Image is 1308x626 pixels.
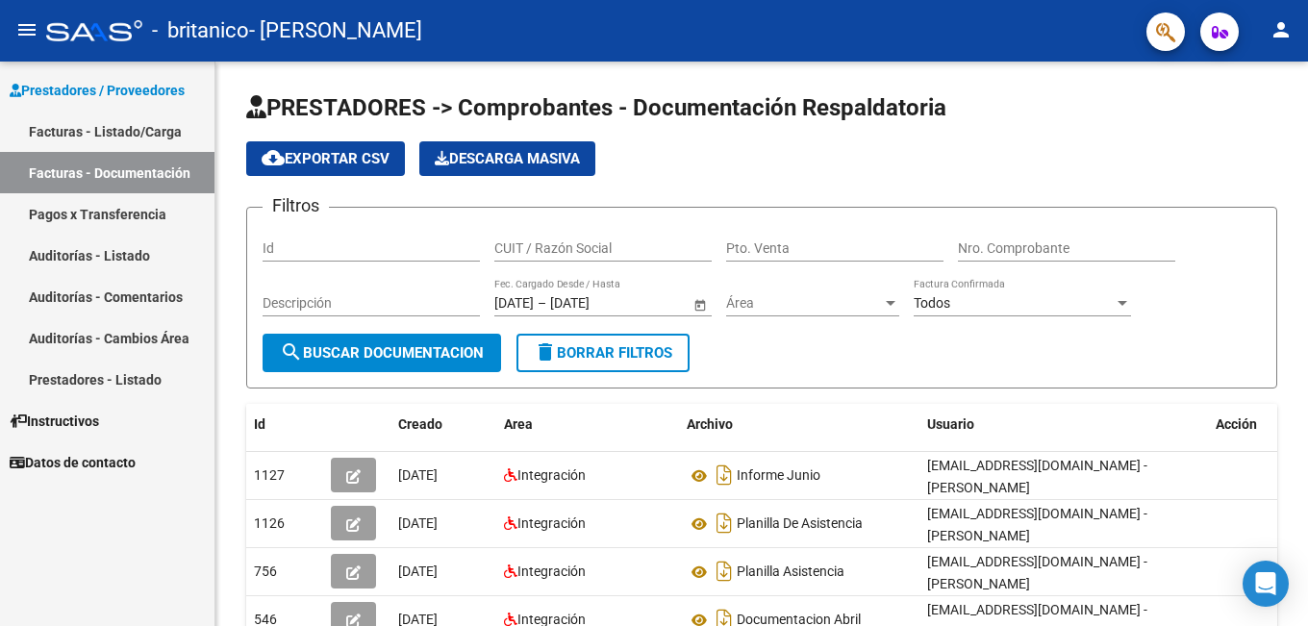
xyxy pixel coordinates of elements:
span: Acción [1216,416,1257,432]
span: Creado [398,416,442,432]
mat-icon: search [280,340,303,363]
input: End date [550,295,644,312]
span: - [PERSON_NAME] [249,10,422,52]
i: Descargar documento [712,508,737,538]
span: Área [726,295,882,312]
div: Open Intercom Messenger [1243,561,1289,607]
span: [DATE] [398,515,438,531]
mat-icon: delete [534,340,557,363]
span: PRESTADORES -> Comprobantes - Documentación Respaldatoria [246,94,946,121]
span: Id [254,416,265,432]
span: Borrar Filtros [534,344,672,362]
datatable-header-cell: Area [496,404,679,445]
button: Exportar CSV [246,141,405,176]
span: 756 [254,563,277,579]
span: Informe Junio [737,468,820,484]
span: – [538,295,546,312]
button: Borrar Filtros [516,334,690,372]
mat-icon: menu [15,18,38,41]
mat-icon: person [1270,18,1293,41]
span: Planilla Asistencia [737,564,844,580]
span: Todos [914,295,950,311]
span: Prestadores / Proveedores [10,80,185,101]
datatable-header-cell: Creado [390,404,496,445]
button: Buscar Documentacion [263,334,501,372]
span: 1126 [254,515,285,531]
span: Descarga Masiva [435,150,580,167]
span: Integración [517,563,586,579]
input: Start date [494,295,534,312]
span: 1127 [254,467,285,483]
datatable-header-cell: Id [246,404,323,445]
span: Planilla De Asistencia [737,516,863,532]
h3: Filtros [263,192,329,219]
datatable-header-cell: Acción [1208,404,1304,445]
span: Instructivos [10,411,99,432]
datatable-header-cell: Archivo [679,404,919,445]
span: - britanico [152,10,249,52]
i: Descargar documento [712,460,737,490]
app-download-masive: Descarga masiva de comprobantes (adjuntos) [419,141,595,176]
button: Open calendar [690,294,710,314]
span: Archivo [687,416,733,432]
span: [EMAIL_ADDRESS][DOMAIN_NAME] - [PERSON_NAME] [927,458,1147,495]
datatable-header-cell: Usuario [919,404,1208,445]
span: Buscar Documentacion [280,344,484,362]
span: Area [504,416,533,432]
span: Datos de contacto [10,452,136,473]
i: Descargar documento [712,556,737,587]
span: [DATE] [398,563,438,579]
span: Exportar CSV [262,150,390,167]
mat-icon: cloud_download [262,146,285,169]
span: Integración [517,467,586,483]
span: [EMAIL_ADDRESS][DOMAIN_NAME] - [PERSON_NAME] [927,506,1147,543]
span: Usuario [927,416,974,432]
span: [DATE] [398,467,438,483]
span: [EMAIL_ADDRESS][DOMAIN_NAME] - [PERSON_NAME] [927,554,1147,591]
button: Descarga Masiva [419,141,595,176]
span: Integración [517,515,586,531]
